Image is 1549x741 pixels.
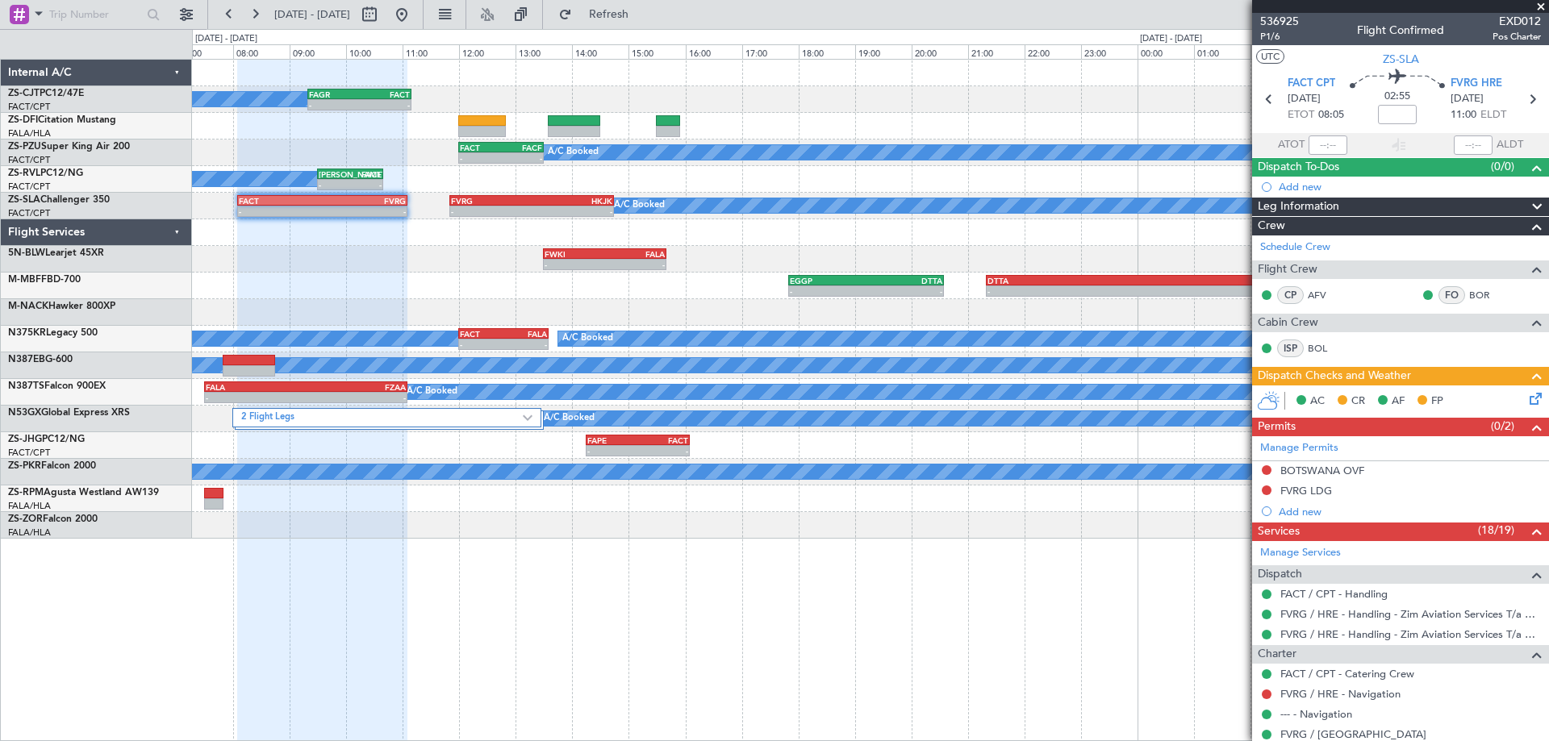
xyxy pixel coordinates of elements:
span: CR [1351,393,1365,410]
span: Flight Crew [1258,260,1317,279]
span: N387TS [8,381,44,391]
span: Charter [1258,645,1296,664]
span: N387EB [8,355,45,364]
div: FVRG [322,196,405,206]
div: - [306,393,406,402]
span: [DATE] [1451,91,1484,107]
span: Dispatch Checks and Weather [1258,367,1411,385]
div: Add new [1279,505,1541,518]
div: FALA [604,249,664,259]
div: - [587,446,637,456]
div: A/C Booked [548,140,599,164]
div: FALA [206,382,306,392]
div: BOTSWANA OVF [1280,464,1364,477]
a: M-NACKHawker 800XP [8,302,115,311]
div: 23:00 [1081,44,1138,59]
span: ZS-PKR [8,461,41,471]
div: CP [1277,286,1304,304]
div: - [322,206,405,216]
div: A/C Booked [562,327,613,351]
span: EXD012 [1493,13,1541,30]
span: Leg Information [1258,198,1339,216]
a: AFV [1308,288,1344,302]
span: ZS-PZU [8,142,41,152]
div: 22:00 [1025,44,1081,59]
a: ZS-RVLPC12/NG [8,169,83,178]
div: 09:00 [290,44,346,59]
img: arrow-gray.svg [523,414,532,421]
div: - [350,180,382,189]
span: FVRG HRE [1451,76,1502,92]
a: FVRG / [GEOGRAPHIC_DATA] [1280,727,1426,741]
a: BOL [1308,341,1344,356]
span: 536925 [1260,13,1299,30]
div: - [501,153,542,163]
div: [PERSON_NAME] [319,169,350,179]
span: ZS-RVL [8,169,40,178]
span: 5N-BLW [8,248,45,258]
div: 16:00 [686,44,742,59]
div: FACT [460,329,503,339]
div: 00:00 [1138,44,1194,59]
a: N387EBG-600 [8,355,73,364]
div: DTTA [987,276,1231,285]
a: N53GXGlobal Express XRS [8,408,130,418]
div: 19:00 [855,44,912,59]
div: 10:00 [346,44,403,59]
a: FACT/CPT [8,101,50,113]
span: [DATE] - [DATE] [274,7,350,22]
div: 08:00 [233,44,290,59]
span: (0/0) [1491,158,1514,175]
button: UTC [1256,49,1284,64]
div: - [319,180,350,189]
span: ZS-SLA [8,195,40,205]
a: FVRG / HRE - Navigation [1280,687,1401,701]
div: FWKI [545,249,604,259]
div: FACT [360,90,410,99]
div: - [604,260,664,269]
div: - [451,206,532,216]
a: ZS-DFICitation Mustang [8,115,116,125]
a: FVRG / HRE - Handling - Zim Aviation Services T/a Pepeti Commodities [1280,627,1541,641]
a: BOR [1469,288,1505,302]
a: FACT / CPT - Handling [1280,587,1388,601]
div: FALA [1231,276,1475,285]
a: ZS-PZUSuper King Air 200 [8,142,130,152]
span: (0/2) [1491,418,1514,435]
a: M-MBFFBD-700 [8,275,81,285]
span: ZS-RPM [8,488,44,497]
div: FVRG [451,196,532,206]
div: FACT [239,196,322,206]
a: FACT/CPT [8,447,50,459]
span: P1/6 [1260,30,1299,44]
div: - [1231,286,1475,296]
div: 02:00 [1250,44,1307,59]
a: Manage Services [1260,545,1341,561]
span: [DATE] [1288,91,1321,107]
span: M-MBFF [8,275,47,285]
input: --:-- [1309,135,1347,155]
span: FP [1431,393,1443,410]
span: ZS-JHG [8,435,42,444]
div: 14:00 [572,44,628,59]
span: ELDT [1480,107,1506,123]
div: [DATE] - [DATE] [195,32,257,46]
span: Pos Charter [1493,30,1541,44]
div: [DATE] - [DATE] [1140,32,1202,46]
span: N375KR [8,328,46,338]
div: Add new [1279,180,1541,194]
span: Services [1258,522,1300,541]
div: - [637,446,687,456]
a: N387TSFalcon 900EX [8,381,106,391]
span: ETOT [1288,107,1314,123]
div: 20:00 [912,44,968,59]
span: AF [1392,393,1405,410]
div: - [503,339,547,349]
span: 08:05 [1318,107,1344,123]
span: ZS-ZOR [8,514,43,524]
div: - [239,206,322,216]
a: FALA/HLA [8,527,51,539]
div: FALA [503,329,547,339]
span: Crew [1258,217,1285,235]
div: FO [1438,286,1465,304]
